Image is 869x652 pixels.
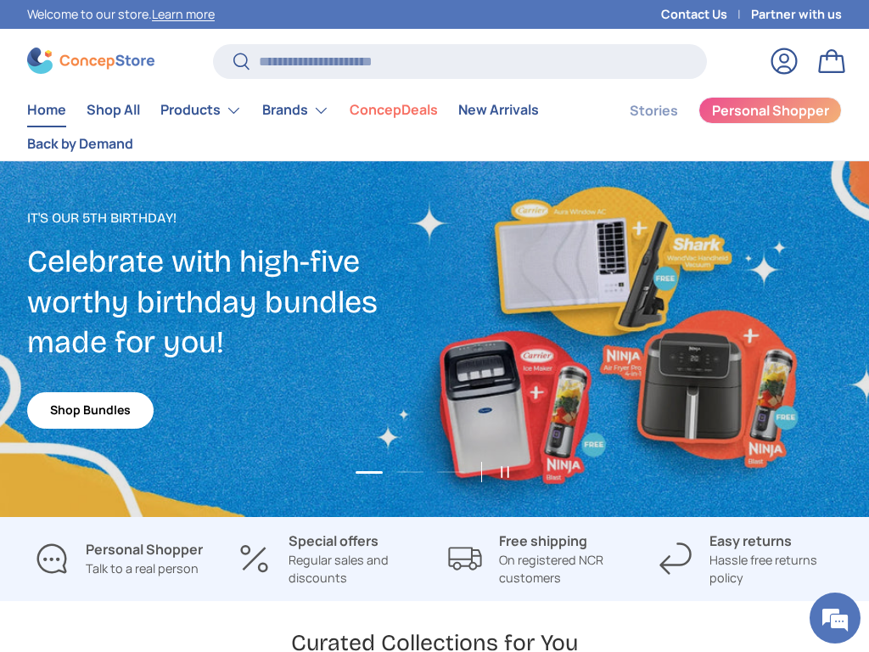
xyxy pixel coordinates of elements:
nav: Primary [27,93,589,160]
a: Learn more [152,6,215,22]
a: Contact Us [661,5,751,24]
summary: Products [150,93,252,127]
a: Back by Demand [27,127,133,160]
img: ConcepStore [27,48,154,74]
a: Special offers Regular sales and discounts [238,531,421,587]
a: Easy returns Hassle free returns policy [659,531,842,587]
p: Hassle free returns policy [709,551,842,587]
a: Brands [262,93,329,127]
h2: Celebrate with high-five worthy birthday bundles made for you! [27,242,434,363]
a: Personal Shopper Talk to a real person [27,531,210,587]
p: Welcome to our store. [27,5,215,24]
a: ConcepDeals [350,93,438,126]
a: Shop All [87,93,140,126]
span: Personal Shopper [712,104,829,117]
p: On registered NCR customers [499,551,631,587]
a: Stories [630,94,678,127]
a: Free shipping On registered NCR customers [448,531,631,587]
nav: Secondary [589,93,842,160]
a: New Arrivals [458,93,539,126]
a: Personal Shopper [698,97,842,124]
a: Products [160,93,242,127]
a: Shop Bundles [27,392,154,429]
strong: Free shipping [499,531,587,550]
p: Talk to a real person [86,559,203,578]
summary: Brands [252,93,339,127]
strong: Personal Shopper [86,540,203,559]
a: Partner with us [751,5,842,24]
strong: Easy returns [709,531,792,550]
p: Regular sales and discounts [289,551,421,587]
p: It's our 5th Birthday! [27,208,434,228]
strong: Special offers [289,531,378,550]
a: Home [27,93,66,126]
